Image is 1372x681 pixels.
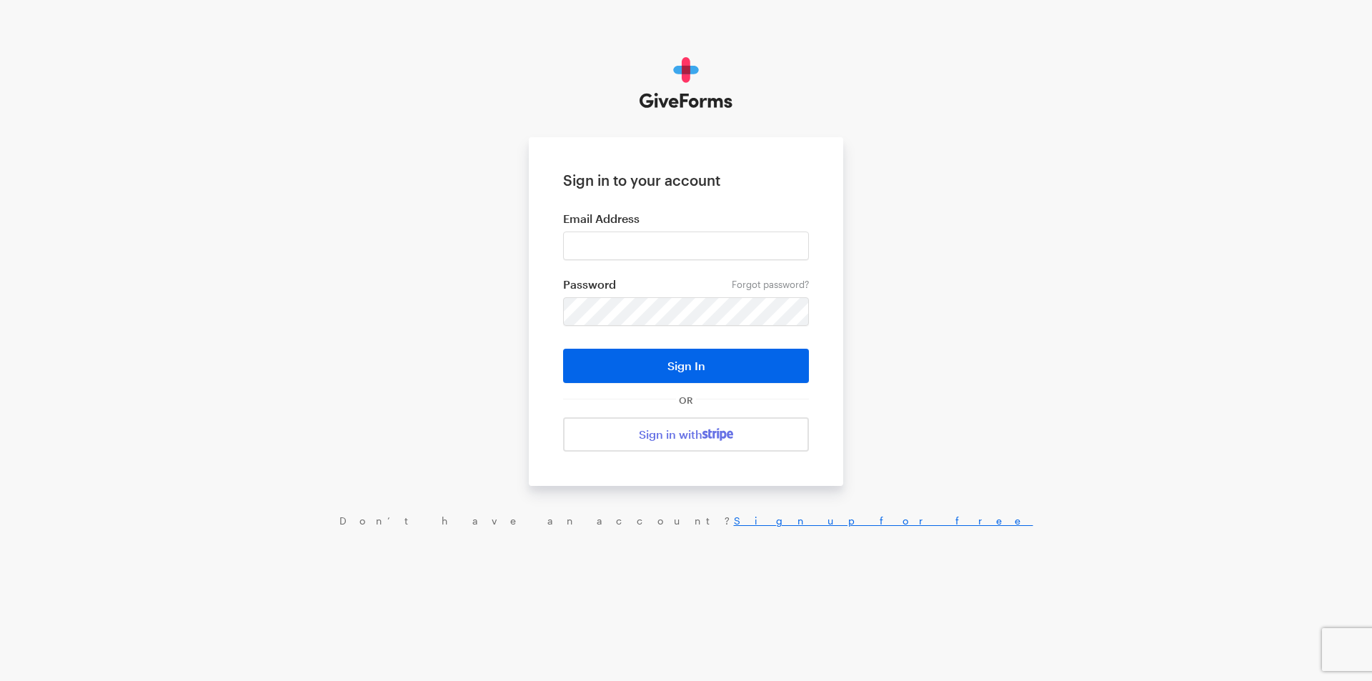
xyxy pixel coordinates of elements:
img: GiveForms [640,57,733,109]
div: Don’t have an account? [14,515,1358,527]
img: stripe-07469f1003232ad58a8838275b02f7af1ac9ba95304e10fa954b414cd571f63b.svg [702,428,733,441]
h1: Sign in to your account [563,172,809,189]
label: Password [563,277,809,292]
a: Sign up for free [734,515,1033,527]
label: Email Address [563,212,809,226]
a: Sign in with [563,417,809,452]
span: OR [676,394,696,406]
a: Forgot password? [732,279,809,290]
button: Sign In [563,349,809,383]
